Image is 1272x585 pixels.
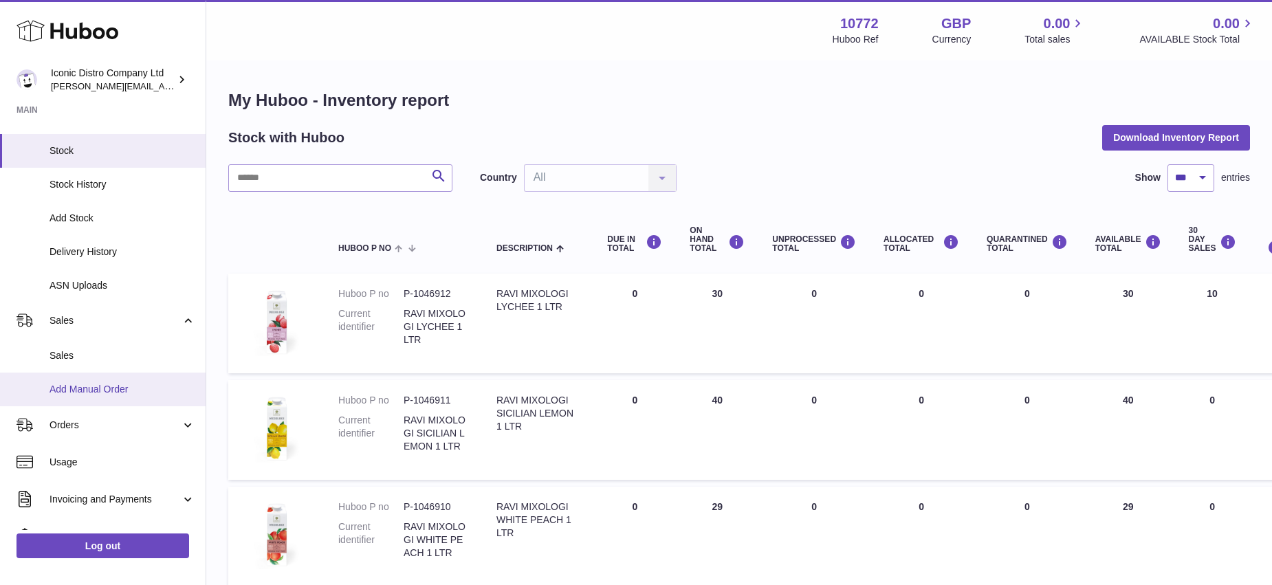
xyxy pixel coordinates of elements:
[338,394,404,407] dt: Huboo P no
[242,500,311,569] img: product image
[593,274,676,373] td: 0
[1102,125,1250,150] button: Download Inventory Report
[338,414,404,453] dt: Current identifier
[1082,274,1175,373] td: 30
[50,314,181,327] span: Sales
[404,394,469,407] dd: P-1046911
[17,69,37,90] img: paul@iconicdistro.com
[690,226,745,254] div: ON HAND Total
[50,419,181,432] span: Orders
[1044,14,1071,33] span: 0.00
[593,380,676,480] td: 0
[338,287,404,300] dt: Huboo P no
[50,212,195,225] span: Add Stock
[772,234,856,253] div: UNPROCESSED Total
[338,520,404,560] dt: Current identifier
[50,530,195,543] span: Cases
[1024,288,1030,299] span: 0
[17,533,189,558] a: Log out
[404,307,469,346] dd: RAVI MIXOLOGI LYCHEE 1 LTR
[1024,395,1030,406] span: 0
[932,33,972,46] div: Currency
[242,287,311,356] img: product image
[50,383,195,396] span: Add Manual Order
[870,380,973,480] td: 0
[676,380,758,480] td: 40
[833,33,879,46] div: Huboo Ref
[1135,171,1161,184] label: Show
[1139,14,1255,46] a: 0.00 AVAILABLE Stock Total
[941,14,971,33] strong: GBP
[50,349,195,362] span: Sales
[50,245,195,258] span: Delivery History
[242,394,311,463] img: product image
[338,500,404,514] dt: Huboo P no
[1213,14,1240,33] span: 0.00
[607,234,662,253] div: DUE IN TOTAL
[676,274,758,373] td: 30
[480,171,517,184] label: Country
[884,234,959,253] div: ALLOCATED Total
[987,234,1068,253] div: QUARANTINED Total
[1221,171,1250,184] span: entries
[496,500,580,540] div: RAVI MIXOLOGI WHITE PEACH 1 LTR
[1175,380,1250,480] td: 0
[228,129,344,147] h2: Stock with Huboo
[840,14,879,33] strong: 10772
[1175,274,1250,373] td: 10
[1189,226,1236,254] div: 30 DAY SALES
[404,287,469,300] dd: P-1046912
[1082,380,1175,480] td: 40
[1024,33,1086,46] span: Total sales
[404,500,469,514] dd: P-1046910
[51,67,175,93] div: Iconic Distro Company Ltd
[1024,501,1030,512] span: 0
[1095,234,1161,253] div: AVAILABLE Total
[404,520,469,560] dd: RAVI MIXOLOGI WHITE PEACH 1 LTR
[1024,14,1086,46] a: 0.00 Total sales
[1139,33,1255,46] span: AVAILABLE Stock Total
[50,144,195,157] span: Stock
[50,456,195,469] span: Usage
[496,244,553,253] span: Description
[758,274,870,373] td: 0
[50,279,195,292] span: ASN Uploads
[758,380,870,480] td: 0
[338,244,391,253] span: Huboo P no
[51,80,276,91] span: [PERSON_NAME][EMAIL_ADDRESS][DOMAIN_NAME]
[50,178,195,191] span: Stock History
[496,287,580,313] div: RAVI MIXOLOGI LYCHEE 1 LTR
[496,394,580,433] div: RAVI MIXOLOGI SICILIAN LEMON 1 LTR
[870,274,973,373] td: 0
[50,493,181,506] span: Invoicing and Payments
[404,414,469,453] dd: RAVI MIXOLOGI SICILIAN LEMON 1 LTR
[228,89,1250,111] h1: My Huboo - Inventory report
[338,307,404,346] dt: Current identifier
